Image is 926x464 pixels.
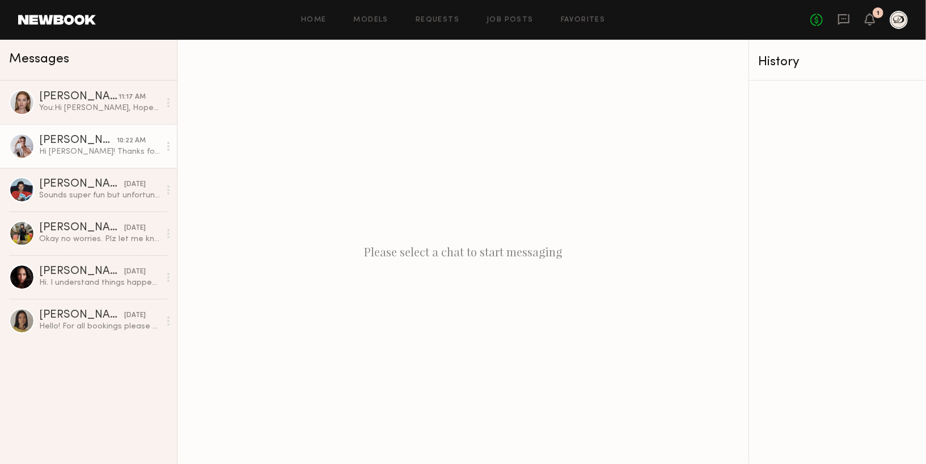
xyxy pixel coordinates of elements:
a: Models [354,16,388,24]
div: [DATE] [124,310,146,321]
div: [PERSON_NAME] [39,179,124,190]
div: History [758,56,917,69]
div: Please select a chat to start messaging [177,40,749,464]
a: Favorites [561,16,606,24]
a: Home [301,16,327,24]
div: [DATE] [124,179,146,190]
div: [DATE] [124,267,146,277]
div: Hi [PERSON_NAME]! Thanks for reaching out! 😊 If you’d be able to share the usage and term length ... [39,146,160,157]
div: [PERSON_NAME] [39,91,119,103]
div: Sounds super fun but unfortunately I’m already booked on [DATE] so can’t make that date work :( [39,190,160,201]
div: 11:17 AM [119,92,146,103]
div: [DATE] [124,223,146,234]
div: [PERSON_NAME] [39,266,124,277]
div: 10:22 AM [117,136,146,146]
div: [PERSON_NAME] [39,135,117,146]
div: [PERSON_NAME] [39,222,124,234]
div: Hi. I understand things happen so it shouldn’t be a problem switching dates. I would like to conf... [39,277,160,288]
div: 1 [877,10,880,16]
div: You: Hi [PERSON_NAME], Hope you had a great weekend! I’m so excited to hear that you’re available... [39,103,160,113]
a: Requests [416,16,459,24]
div: Okay no worries. Plz let me know! [39,234,160,244]
div: Hello! For all bookings please email my agent [PERSON_NAME][EMAIL_ADDRESS][PERSON_NAME][PERSON_NA... [39,321,160,332]
a: Job Posts [487,16,534,24]
div: [PERSON_NAME] [39,310,124,321]
span: Messages [9,53,69,66]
